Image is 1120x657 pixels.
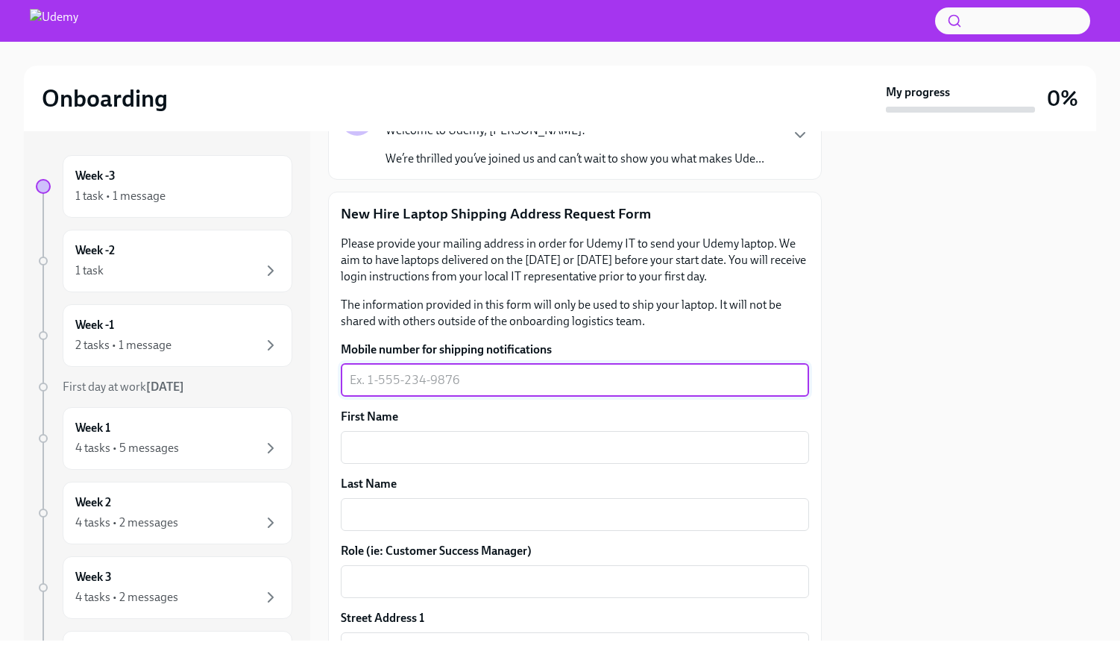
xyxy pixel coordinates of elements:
p: We’re thrilled you’ve joined us and can’t wait to show you what makes Ude... [386,151,764,167]
h6: Week -2 [75,242,115,259]
a: Week 34 tasks • 2 messages [36,556,292,619]
div: 1 task • 1 message [75,188,166,204]
h6: Week 3 [75,569,112,585]
h3: 0% [1047,85,1078,112]
div: 4 tasks • 5 messages [75,440,179,456]
div: 4 tasks • 2 messages [75,589,178,606]
a: Week -12 tasks • 1 message [36,304,292,367]
div: 2 tasks • 1 message [75,337,172,353]
div: 1 task [75,263,104,279]
label: Mobile number for shipping notifications [341,342,809,358]
img: Udemy [30,9,78,33]
a: Week 24 tasks • 2 messages [36,482,292,544]
a: Week 14 tasks • 5 messages [36,407,292,470]
p: The information provided in this form will only be used to ship your laptop. It will not be share... [341,297,809,330]
strong: My progress [886,84,950,101]
label: First Name [341,409,809,425]
h6: Week -3 [75,168,116,184]
strong: [DATE] [146,380,184,394]
span: First day at work [63,380,184,394]
div: 4 tasks • 2 messages [75,515,178,531]
h6: Week -1 [75,317,114,333]
label: Street Address 1 [341,610,424,626]
a: Week -21 task [36,230,292,292]
label: Role (ie: Customer Success Manager) [341,543,809,559]
h6: Week 2 [75,494,111,511]
p: Please provide your mailing address in order for Udemy IT to send your Udemy laptop. We aim to ha... [341,236,809,285]
h6: Week 1 [75,420,110,436]
a: Week -31 task • 1 message [36,155,292,218]
a: First day at work[DATE] [36,379,292,395]
p: New Hire Laptop Shipping Address Request Form [341,204,809,224]
h2: Onboarding [42,84,168,113]
label: Last Name [341,476,809,492]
